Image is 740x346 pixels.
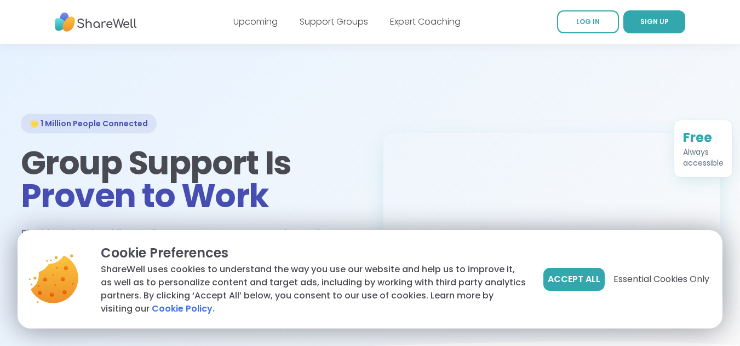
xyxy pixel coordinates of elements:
[101,263,526,315] p: ShareWell uses cookies to understand the way you use our website and help us to improve it, as we...
[21,146,357,212] h1: Group Support Is
[576,17,600,26] span: LOG IN
[101,243,526,263] p: Cookie Preferences
[640,17,669,26] span: SIGN UP
[613,273,709,286] span: Essential Cookies Only
[683,124,724,141] div: Free
[623,10,685,33] a: SIGN UP
[233,15,278,28] a: Upcoming
[21,114,157,133] div: 🌟 1 Million People Connected
[683,141,724,163] div: Always accessible
[543,268,605,291] button: Accept All
[21,225,336,243] h2: Find hundreds of live online support groups each week.
[21,173,269,219] span: Proven to Work
[55,7,137,37] img: ShareWell Nav Logo
[152,302,215,315] a: Cookie Policy.
[557,10,619,33] a: LOG IN
[300,15,368,28] a: Support Groups
[390,15,461,28] a: Expert Coaching
[548,273,600,286] span: Accept All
